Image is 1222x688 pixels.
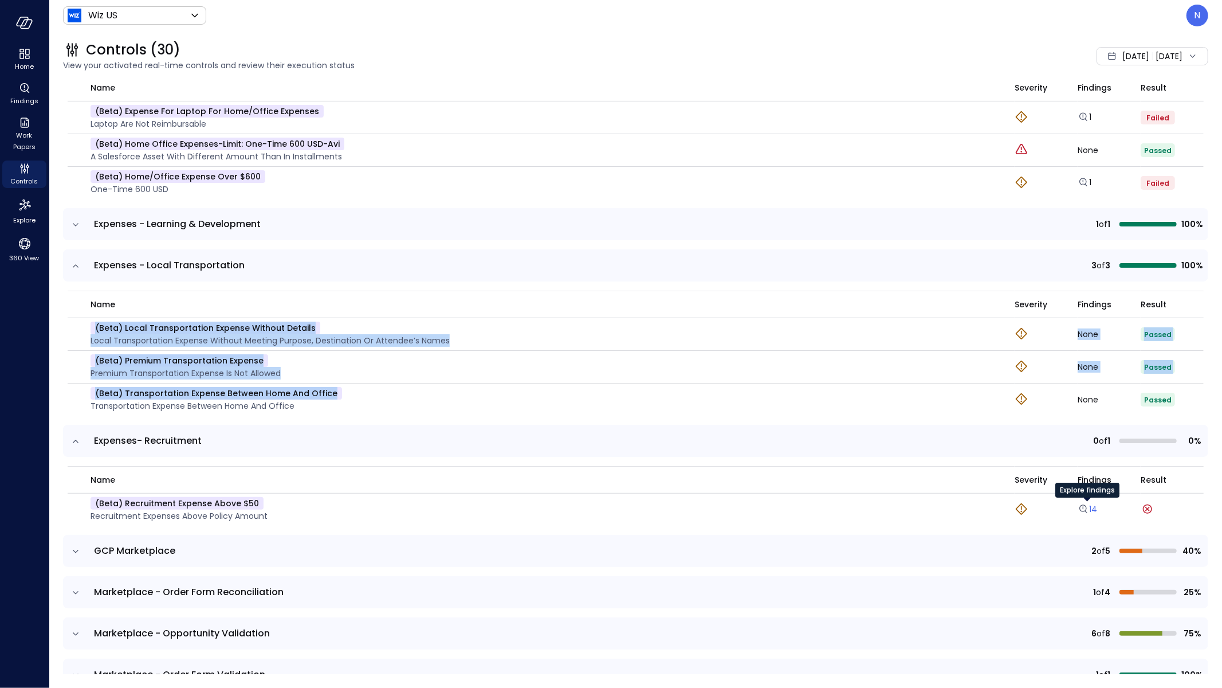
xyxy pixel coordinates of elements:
[1099,435,1107,447] span: of
[1093,435,1099,447] span: 0
[91,474,115,486] span: name
[15,61,34,72] span: Home
[1181,627,1201,640] span: 75%
[94,544,175,557] span: GCP Marketplace
[91,105,324,118] p: (beta) Expense For Laptop for Home/Office Expenses
[1181,435,1201,447] span: 0%
[2,161,46,188] div: Controls
[1078,146,1141,154] div: None
[91,400,342,412] p: Transportation Expense Between Home and Office
[1107,669,1110,681] span: 1
[1141,298,1166,311] span: Result
[1015,327,1028,342] div: Warning
[1078,503,1097,515] a: 14
[70,587,81,599] button: expand row
[1105,259,1110,272] span: 3
[70,260,81,272] button: expand row
[70,219,81,230] button: expand row
[1141,81,1166,94] span: Result
[1144,362,1172,372] span: Passed
[1093,586,1096,599] span: 1
[94,217,261,230] span: Expenses - Learning & Development
[1146,113,1169,123] span: Failed
[94,434,202,447] span: Expenses- Recruitment
[1091,259,1097,272] span: 3
[91,497,264,510] p: (beta) Recruitment Expense Above $50
[91,298,115,311] span: name
[1097,627,1105,640] span: of
[1096,669,1099,681] span: 1
[1078,177,1091,188] a: 1
[1096,218,1099,230] span: 1
[1181,545,1201,557] span: 40%
[2,195,46,227] div: Explore
[91,138,344,150] p: (beta) Home office expenses-Limit: One-time 600 USD-avi
[91,183,265,196] p: One-time 600 USD
[91,150,344,163] p: A Salesforce Asset with different amount than in Installments
[1015,359,1028,374] div: Warning
[91,118,324,130] p: Laptop are not reimbursable
[1078,114,1091,126] a: Explore findings
[1078,179,1091,191] a: Explore findings
[1181,218,1201,230] span: 100%
[70,628,81,640] button: expand row
[1078,506,1097,518] a: Explore findings
[1144,146,1172,155] span: Passed
[91,170,265,183] p: (beta) Home/Office expense over $600
[88,9,117,22] p: Wiz US
[1078,111,1091,123] a: 1
[91,354,268,367] p: (beta) Premium Transportation Expense
[91,367,281,380] p: Premium Transportation Expense is not allowed
[63,59,892,72] span: View your activated real-time controls and review their execution status
[1096,586,1105,599] span: of
[68,9,81,22] img: Icon
[2,46,46,73] div: Home
[91,387,342,400] p: (beta) Transportation Expense Between Home and Office
[1078,396,1141,404] div: None
[10,95,38,107] span: Findings
[1015,502,1028,517] div: Warning
[1099,669,1107,681] span: of
[1195,9,1201,22] p: N
[91,322,320,334] p: (beta) Local Transportation Expense Without Details
[1141,474,1166,486] span: Result
[1186,5,1208,26] div: Noy Vadai
[1181,669,1201,681] span: 100%
[1015,392,1028,407] div: Warning
[1181,259,1201,272] span: 100%
[1078,330,1141,338] div: None
[13,214,36,226] span: Explore
[11,175,38,187] span: Controls
[1091,627,1097,640] span: 6
[1078,298,1111,311] span: Findings
[2,80,46,108] div: Findings
[1146,178,1169,188] span: Failed
[1141,502,1154,516] div: Control run failed on: Aug 8, 2025 Error message: time data "0" doesn't match format "%Y-%m-%d %H...
[1015,474,1047,486] span: Severity
[1144,395,1172,405] span: Passed
[1015,298,1047,311] span: Severity
[1105,586,1110,599] span: 4
[1097,545,1105,557] span: of
[1122,50,1149,62] span: [DATE]
[1015,110,1028,125] div: Warning
[70,546,81,557] button: expand row
[94,259,245,272] span: Expenses - Local Transportation
[1015,175,1028,190] div: Warning
[94,627,270,640] span: Marketplace - Opportunity Validation
[91,81,115,94] span: name
[91,334,450,347] p: Local Transportation Expense without meeting purpose, destination or attendee’s names
[1015,143,1028,158] div: Critical
[1144,330,1172,339] span: Passed
[2,234,46,265] div: 360 View
[1105,545,1110,557] span: 5
[70,670,81,681] button: expand row
[1078,363,1141,371] div: None
[1015,81,1047,94] span: Severity
[91,510,268,522] p: Recruitment expenses Above policy amount
[1055,483,1119,498] div: Explore findings
[2,115,46,154] div: Work Papers
[1091,545,1097,557] span: 2
[7,130,42,153] span: Work Papers
[1097,259,1105,272] span: of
